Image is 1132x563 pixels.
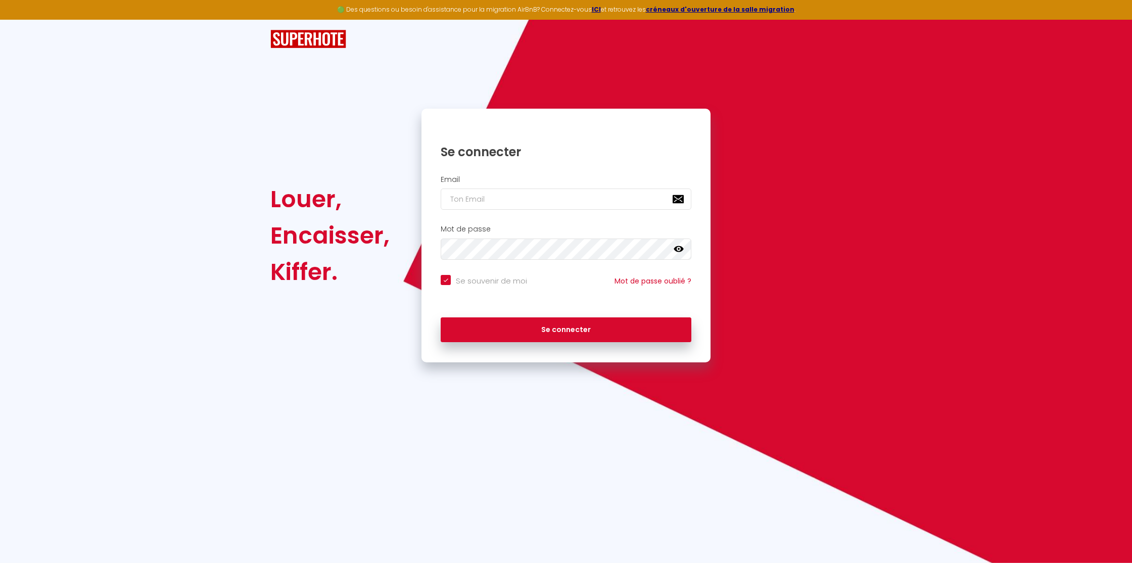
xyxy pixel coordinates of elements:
[592,5,601,14] a: ICI
[441,144,691,160] h1: Se connecter
[441,317,691,343] button: Se connecter
[270,181,390,217] div: Louer,
[441,175,691,184] h2: Email
[270,30,346,49] img: SuperHote logo
[441,225,691,233] h2: Mot de passe
[270,254,390,290] div: Kiffer.
[615,276,691,286] a: Mot de passe oublié ?
[270,217,390,254] div: Encaisser,
[441,189,691,210] input: Ton Email
[646,5,794,14] a: créneaux d'ouverture de la salle migration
